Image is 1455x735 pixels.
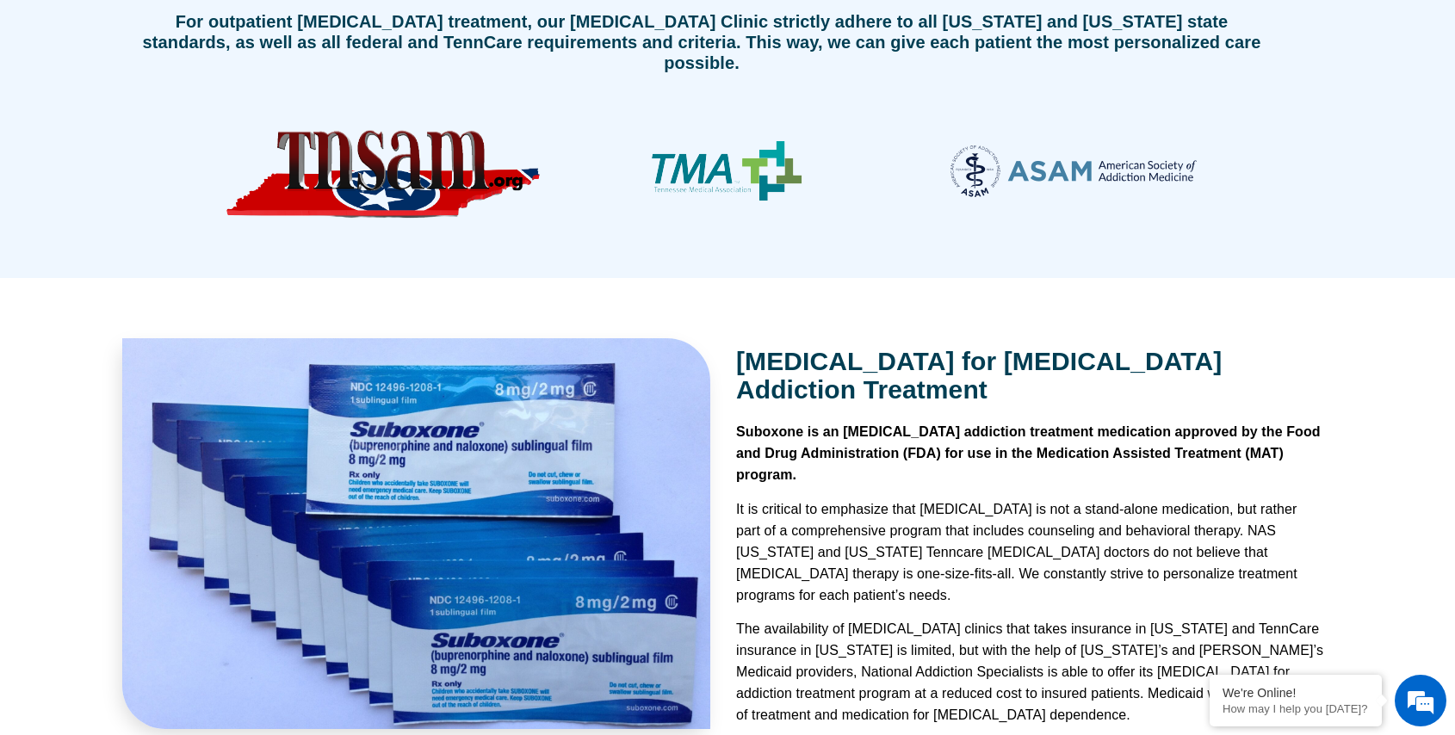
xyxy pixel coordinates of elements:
[736,424,1321,482] b: uboxone is an [MEDICAL_DATA] addiction treatment medication approved by the Food and Drug Adminis...
[736,498,1325,606] p: It is critical to emphasize that [MEDICAL_DATA] is not a stand-alone medication, but rather part ...
[139,11,1265,73] a: For outpatient [MEDICAL_DATA] treatment, our [MEDICAL_DATA] Clinic strictly adhere to all [US_STA...
[1223,702,1369,715] p: How may I help you today?
[736,618,1325,726] p: The availability of [MEDICAL_DATA] clinics that takes insurance in [US_STATE] and TennCare insura...
[736,424,746,439] strong: S
[652,141,802,201] img: Tennessee Medical Association
[736,347,1325,404] h2: [MEDICAL_DATA] for [MEDICAL_DATA] Addiction Treatment
[217,116,546,227] img: Tennessee Society of Addiction Medicine
[950,145,1197,197] img: ASAM (American Society of Addiction Medicine)
[1223,686,1369,700] div: We're Online!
